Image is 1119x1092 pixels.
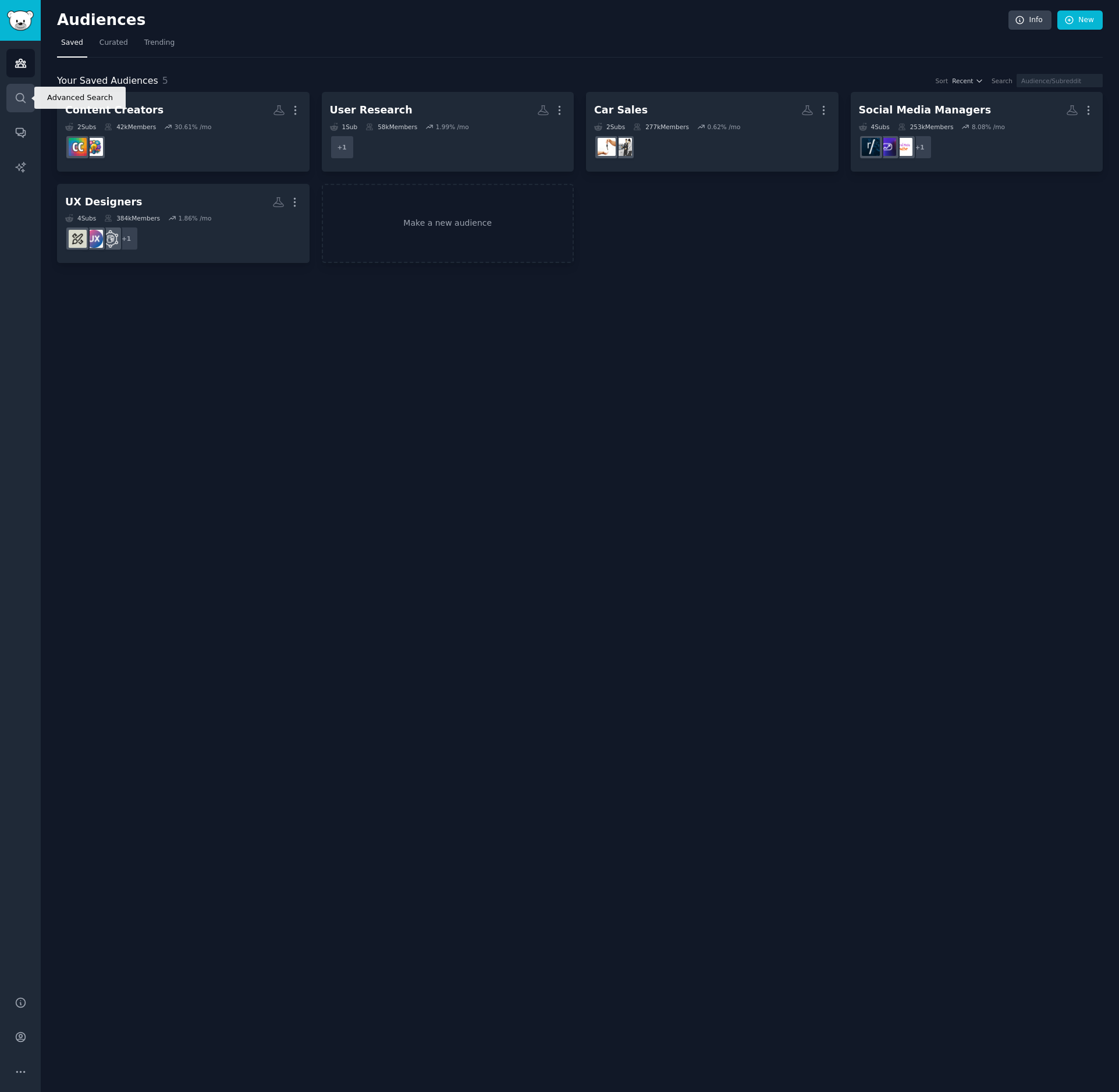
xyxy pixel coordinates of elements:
div: Social Media Managers [859,103,992,118]
img: GummySearch logo [7,10,34,31]
div: + 1 [908,135,932,159]
span: Saved [61,38,83,48]
div: 58k Members [365,123,417,131]
img: SocialMediaMaster [894,138,912,156]
a: Curated [95,34,132,58]
img: askcarsales [598,138,616,156]
a: Saved [57,34,87,58]
img: SocialMediaManagers [862,138,880,156]
div: 253k Members [898,123,954,131]
div: Car Sales [594,103,648,118]
div: 277k Members [633,123,689,131]
span: Recent [952,77,973,85]
img: userexperience [101,230,119,248]
div: 4 Sub s [859,123,890,131]
div: UX Designers [65,195,143,209]
div: + 1 [114,226,138,251]
img: CarSalesTraining [614,138,632,156]
div: User Research [330,103,413,118]
a: Social Media Managers4Subs253kMembers8.08% /mo+1SocialMediaMasterSocialMediaLoungeSocialMediaMana... [851,92,1103,172]
img: UX_Design [69,230,87,248]
a: New [1057,10,1103,30]
img: SocialMediaLounge [878,138,896,156]
div: 0.62 % /mo [707,123,740,131]
a: Content Creators2Subs42kMembers30.61% /mocreatorsContentCreators [57,92,310,172]
a: Trending [140,34,179,58]
h2: Audiences [57,11,1008,30]
a: Make a new audience [322,184,574,264]
div: 384k Members [104,214,160,222]
img: creators [85,138,103,156]
img: UXDesign [85,230,103,248]
button: Recent [952,77,983,85]
a: UX Designers4Subs384kMembers1.86% /mo+1userexperienceUXDesignUX_Design [57,184,310,264]
div: Sort [936,77,949,85]
div: 2 Sub s [594,123,625,131]
input: Audience/Subreddit [1017,74,1103,87]
span: Trending [144,38,175,48]
div: + 1 [330,135,354,159]
div: 1 Sub [330,123,358,131]
a: Car Sales2Subs277kMembers0.62% /moCarSalesTrainingaskcarsales [586,92,839,172]
div: 8.08 % /mo [972,123,1005,131]
div: 1.99 % /mo [436,123,469,131]
span: 5 [162,75,168,86]
div: Search [992,77,1013,85]
a: Info [1008,10,1051,30]
a: User Research1Sub58kMembers1.99% /mo+1 [322,92,574,172]
img: ContentCreators [69,138,87,156]
div: 30.61 % /mo [175,123,212,131]
div: 2 Sub s [65,123,96,131]
div: 1.86 % /mo [178,214,211,222]
div: Content Creators [65,103,164,118]
span: Curated [100,38,128,48]
span: Your Saved Audiences [57,74,158,88]
div: 42k Members [104,123,156,131]
div: 4 Sub s [65,214,96,222]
